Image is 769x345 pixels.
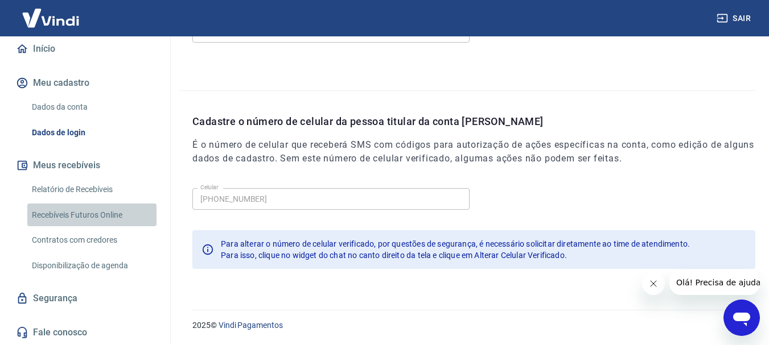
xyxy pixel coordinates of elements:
[27,228,157,252] a: Contratos com credores
[192,138,755,165] h6: É o número de celular que receberá SMS com códigos para autorização de ações específicas na conta...
[14,70,157,95] button: Meu cadastro
[14,36,157,61] a: Início
[192,114,755,129] p: Cadastre o número de celular da pessoa titular da conta [PERSON_NAME]
[27,95,157,119] a: Dados da conta
[221,239,690,248] span: Para alterar o número de celular verificado, por questões de segurança, é necessário solicitar di...
[14,1,88,35] img: Vindi
[200,183,219,192] label: Celular
[27,203,157,227] a: Recebíveis Futuros Online
[14,320,157,345] a: Fale conosco
[14,153,157,178] button: Meus recebíveis
[669,270,760,295] iframe: Mensagem da empresa
[714,8,755,29] button: Sair
[27,121,157,144] a: Dados de login
[219,321,283,330] a: Vindi Pagamentos
[642,272,665,295] iframe: Fechar mensagem
[7,8,96,17] span: Olá! Precisa de ajuda?
[27,178,157,201] a: Relatório de Recebíveis
[192,319,742,331] p: 2025 ©
[27,254,157,277] a: Disponibilização de agenda
[221,251,567,260] span: Para isso, clique no widget do chat no canto direito da tela e clique em Alterar Celular Verificado.
[14,286,157,311] a: Segurança
[723,300,760,336] iframe: Botão para abrir a janela de mensagens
